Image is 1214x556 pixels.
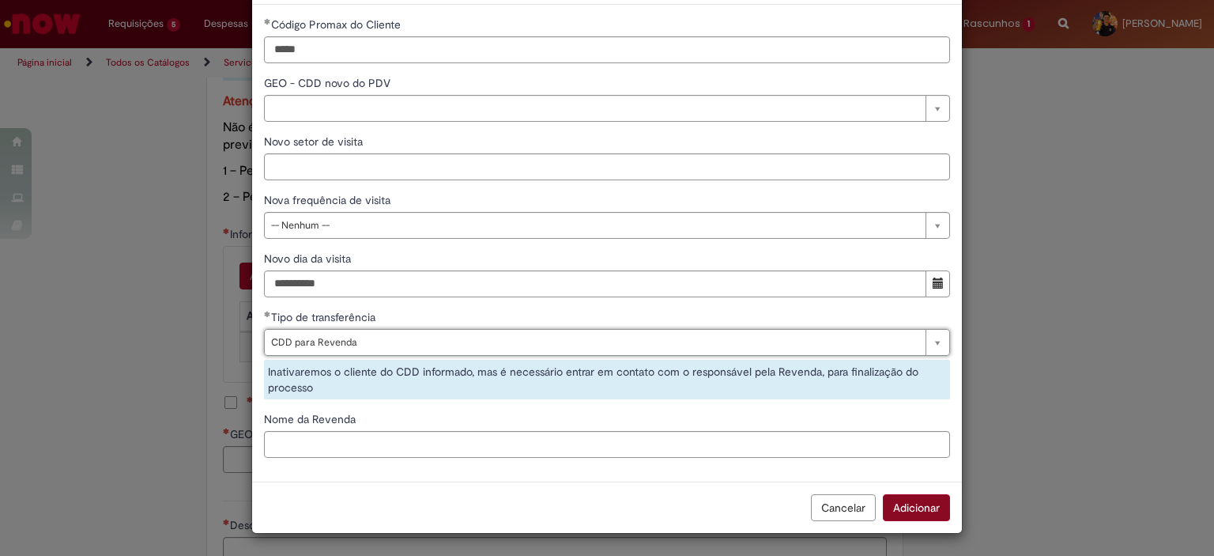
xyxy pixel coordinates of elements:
[271,310,379,324] span: Tipo de transferência
[264,18,271,25] span: Obrigatório Preenchido
[264,134,366,149] span: Novo setor de visita
[264,360,950,399] div: Inativaremos o cliente do CDD informado, mas é necessário entrar em contato com o responsável pel...
[264,153,950,180] input: Novo setor de visita
[271,213,918,238] span: -- Nenhum --
[264,270,926,297] input: Novo dia da visita
[264,431,950,458] input: Nome da Revenda
[264,95,950,122] a: Limpar campo GEO - CDD novo do PDV
[271,330,918,355] span: CDD para Revenda
[264,193,394,207] span: Nova frequência de visita
[264,252,354,266] span: Novo dia da visita
[883,494,950,521] button: Adicionar
[811,494,876,521] button: Cancelar
[926,270,950,297] button: Mostrar calendário para Novo dia da visita
[271,17,404,32] span: Código Promax do Cliente
[264,412,359,426] span: Nome da Revenda
[264,311,271,317] span: Obrigatório Preenchido
[264,36,950,63] input: Código Promax do Cliente
[264,76,394,90] span: Necessários - GEO - CDD novo do PDV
